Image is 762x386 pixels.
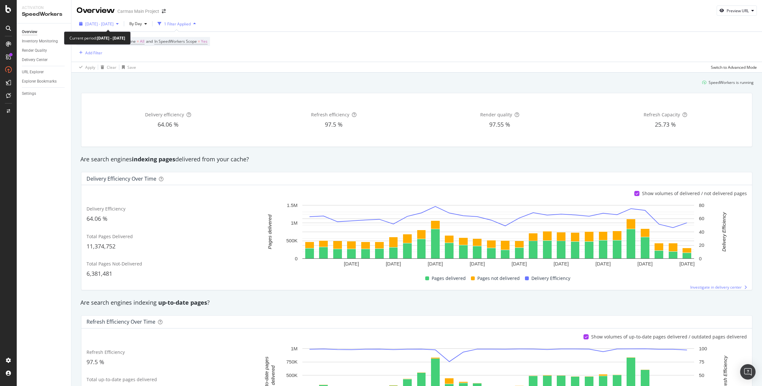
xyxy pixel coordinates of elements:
[162,9,166,13] div: arrow-right-arrow-left
[596,261,611,266] text: [DATE]
[291,220,298,226] text: 1M
[127,65,136,70] div: Save
[287,202,298,208] text: 1.5M
[119,62,136,72] button: Save
[137,39,139,44] span: =
[699,202,704,208] text: 80
[22,69,67,76] a: URL Explorer
[22,78,57,85] div: Explorer Bookmarks
[158,299,207,306] strong: up-to-date pages
[286,359,298,364] text: 750K
[708,62,757,72] button: Switch to Advanced Mode
[717,5,757,16] button: Preview URL
[87,242,115,250] span: 11,374,752
[77,62,95,72] button: Apply
[154,39,197,44] span: In SpeedWorkers Scope
[699,256,702,261] text: 0
[127,21,142,26] span: By Day
[690,284,742,290] span: Investigate in delivery center
[22,5,66,11] div: Activation
[591,334,747,340] div: Show volumes of up-to-date pages delivered / outdated pages delivered
[69,34,125,42] div: Current period:
[699,216,704,221] text: 60
[709,80,754,85] div: SpeedWorkers is running
[642,190,747,197] div: Show volumes of delivered / not delivered pages
[77,299,756,307] div: Are search engines indexing ?
[87,376,157,382] span: Total up-to-date pages delivered
[253,202,743,269] svg: A chart.
[77,49,102,57] button: Add Filter
[531,274,570,282] span: Delivery Efficiency
[140,37,144,46] span: All
[286,373,298,378] text: 500K
[77,155,756,164] div: Are search engines delivered from your cache?
[740,364,756,380] div: Open Intercom Messenger
[22,29,37,35] div: Overview
[145,112,184,118] span: Delivery efficiency
[22,47,47,54] div: Render Quality
[87,175,156,182] div: Delivery Efficiency over time
[22,57,48,63] div: Delivery Center
[344,261,359,266] text: [DATE]
[22,38,67,45] a: Inventory Monitoring
[690,284,747,290] a: Investigate in delivery center
[512,261,527,266] text: [DATE]
[386,261,401,266] text: [DATE]
[158,121,179,128] span: 64.06 %
[22,78,67,85] a: Explorer Bookmarks
[291,346,298,351] text: 1M
[164,21,191,27] div: 1 Filter Applied
[77,5,115,16] div: Overview
[311,112,349,118] span: Refresh efficiency
[87,206,125,212] span: Delivery Efficiency
[480,112,512,118] span: Render quality
[107,65,116,70] div: Clear
[22,47,67,54] a: Render Quality
[87,233,133,239] span: Total Pages Delivered
[201,37,207,46] span: Yes
[97,35,125,41] b: [DATE] - [DATE]
[22,57,67,63] a: Delivery Center
[85,65,95,70] div: Apply
[699,229,704,235] text: 40
[146,39,153,44] span: and
[554,261,569,266] text: [DATE]
[22,29,67,35] a: Overview
[85,50,102,56] div: Add Filter
[638,261,653,266] text: [DATE]
[22,90,36,97] div: Settings
[477,274,520,282] span: Pages not delivered
[699,346,707,351] text: 100
[470,261,485,266] text: [DATE]
[87,261,142,267] span: Total Pages Not-Delivered
[77,19,121,29] button: [DATE] - [DATE]
[127,19,150,29] button: By Day
[198,39,200,44] span: =
[286,238,298,244] text: 500K
[699,373,704,378] text: 50
[98,62,116,72] button: Clear
[699,242,704,248] text: 20
[655,121,676,128] span: 25.73 %
[22,69,44,76] div: URL Explorer
[727,8,749,13] div: Preview URL
[711,65,757,70] div: Switch to Advanced Mode
[87,270,112,277] span: 6,381,481
[721,212,727,252] text: Delivery Efficiency
[87,215,107,222] span: 64.06 %
[679,261,694,266] text: [DATE]
[117,8,159,14] div: Carmax Main Project
[22,11,66,18] div: SpeedWorkers
[87,358,104,366] span: 97.5 %
[132,155,175,163] strong: indexing pages
[155,19,198,29] button: 1 Filter Applied
[267,214,273,249] text: Pages delivered
[699,359,704,364] text: 75
[295,256,298,261] text: 0
[325,121,343,128] span: 97.5 %
[87,349,125,355] span: Refresh Efficiency
[85,21,114,27] span: [DATE] - [DATE]
[87,319,155,325] div: Refresh Efficiency over time
[22,90,67,97] a: Settings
